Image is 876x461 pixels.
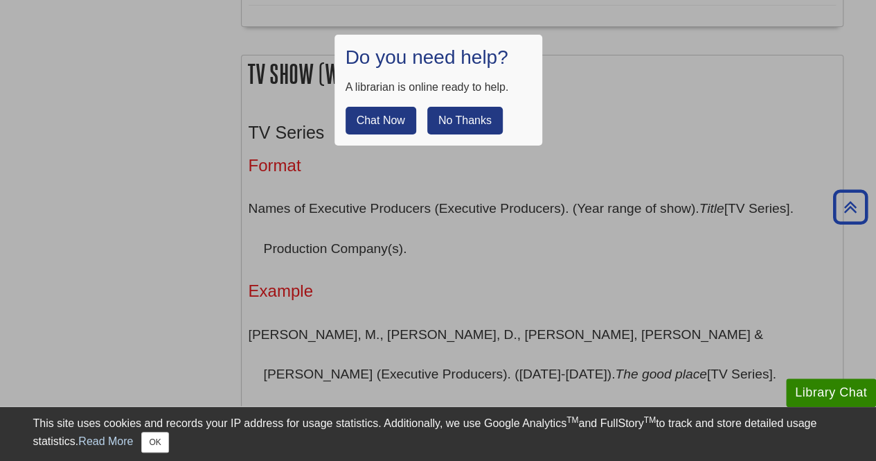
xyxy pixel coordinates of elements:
[141,432,168,453] button: Close
[346,79,531,96] div: A librarian is online ready to help.
[786,379,876,407] button: Library Chat
[427,107,503,134] button: No Thanks
[644,415,656,425] sup: TM
[33,415,843,453] div: This site uses cookies and records your IP address for usage statistics. Additionally, we use Goo...
[566,415,578,425] sup: TM
[346,46,531,69] h1: Do you need help?
[78,435,133,447] a: Read More
[346,107,416,134] button: Chat Now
